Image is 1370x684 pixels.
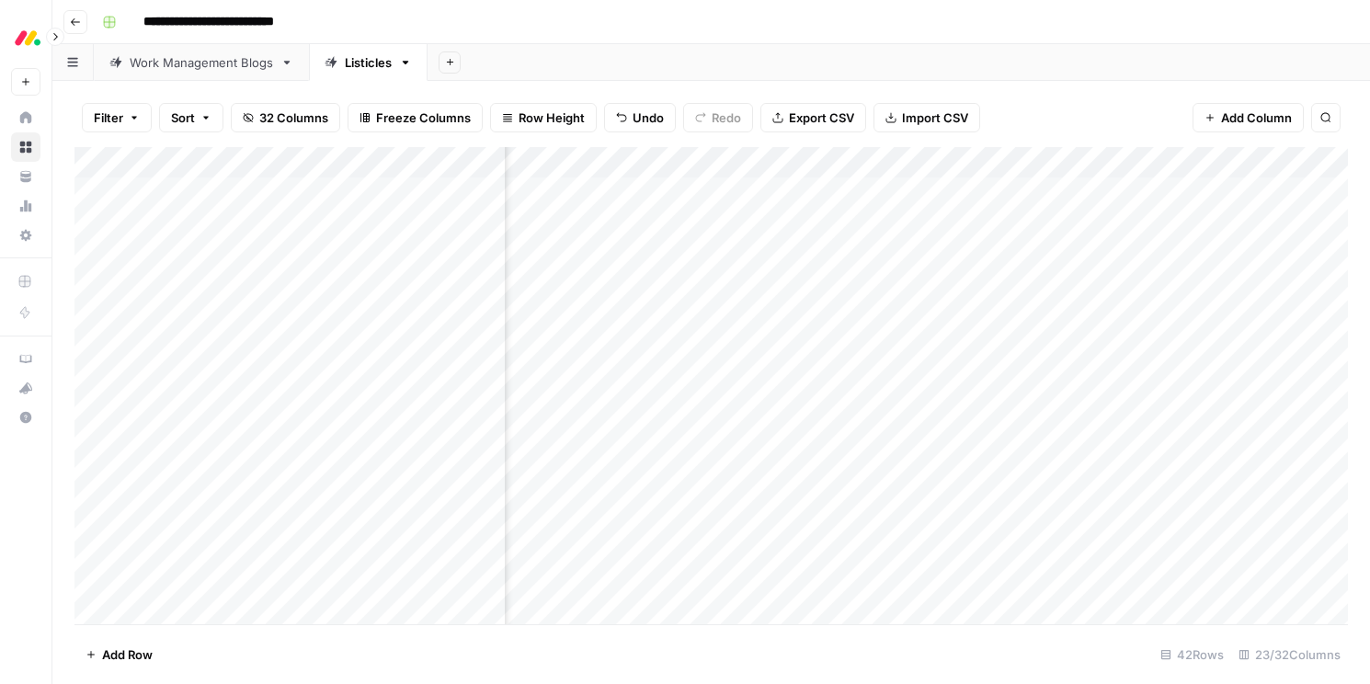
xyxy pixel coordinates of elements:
[683,103,753,132] button: Redo
[873,103,980,132] button: Import CSV
[11,162,40,191] a: Your Data
[12,374,40,402] div: What's new?
[11,221,40,250] a: Settings
[345,53,392,72] div: Listicles
[490,103,597,132] button: Row Height
[712,108,741,127] span: Redo
[11,191,40,221] a: Usage
[82,103,152,132] button: Filter
[348,103,483,132] button: Freeze Columns
[94,44,309,81] a: Work Management Blogs
[789,108,854,127] span: Export CSV
[1193,103,1304,132] button: Add Column
[902,108,968,127] span: Import CSV
[519,108,585,127] span: Row Height
[11,344,40,373] a: AirOps Academy
[171,108,195,127] span: Sort
[159,103,223,132] button: Sort
[11,103,40,132] a: Home
[102,645,153,664] span: Add Row
[94,108,123,127] span: Filter
[1221,108,1292,127] span: Add Column
[11,403,40,432] button: Help + Support
[604,103,676,132] button: Undo
[11,21,44,54] img: Monday.com Logo
[231,103,340,132] button: 32 Columns
[11,15,40,61] button: Workspace: Monday.com
[1153,640,1231,669] div: 42 Rows
[633,108,664,127] span: Undo
[309,44,428,81] a: Listicles
[376,108,471,127] span: Freeze Columns
[760,103,866,132] button: Export CSV
[259,108,328,127] span: 32 Columns
[130,53,273,72] div: Work Management Blogs
[1231,640,1348,669] div: 23/32 Columns
[11,373,40,403] button: What's new?
[11,132,40,162] a: Browse
[74,640,164,669] button: Add Row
